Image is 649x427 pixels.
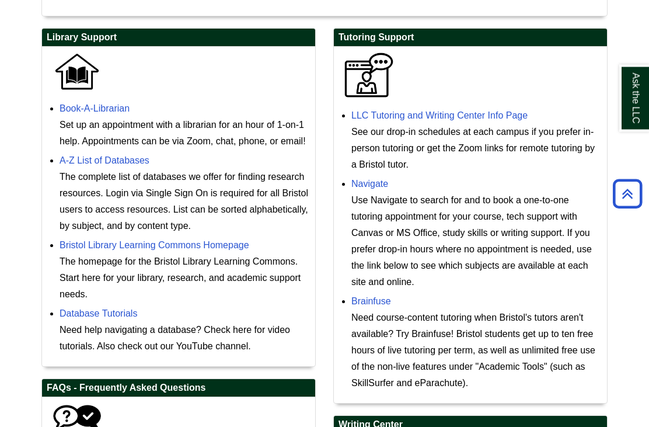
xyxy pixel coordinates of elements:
h2: Library Support [42,29,315,47]
h2: Tutoring Support [334,29,607,47]
div: Use Navigate to search for and to book a one-to-one tutoring appointment for your course, tech su... [351,193,601,291]
a: A-Z List of Databases [60,156,149,166]
a: Navigate [351,179,388,189]
a: Brainfuse [351,297,391,307]
div: Need help navigating a database? Check here for video tutorials. Also check out our YouTube channel. [60,322,309,355]
a: Database Tutorials [60,309,137,319]
div: The homepage for the Bristol Library Learning Commons. Start here for your library, research, and... [60,254,309,303]
div: Need course-content tutoring when Bristol's tutors aren't available? Try Brainfuse! Bristol stude... [351,310,601,392]
h2: FAQs - Frequently Asked Questions [42,380,315,398]
a: LLC Tutoring and Writing Center Info Page [351,111,528,121]
div: Set up an appointment with a librarian for an hour of 1-on-1 help. Appointments can be via Zoom, ... [60,117,309,150]
a: Book-A-Librarian [60,104,130,114]
div: See our drop-in schedules at each campus if you prefer in-person tutoring or get the Zoom links f... [351,124,601,173]
a: Back to Top [609,186,646,202]
div: The complete list of databases we offer for finding research resources. Login via Single Sign On ... [60,169,309,235]
a: Bristol Library Learning Commons Homepage [60,241,249,251]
